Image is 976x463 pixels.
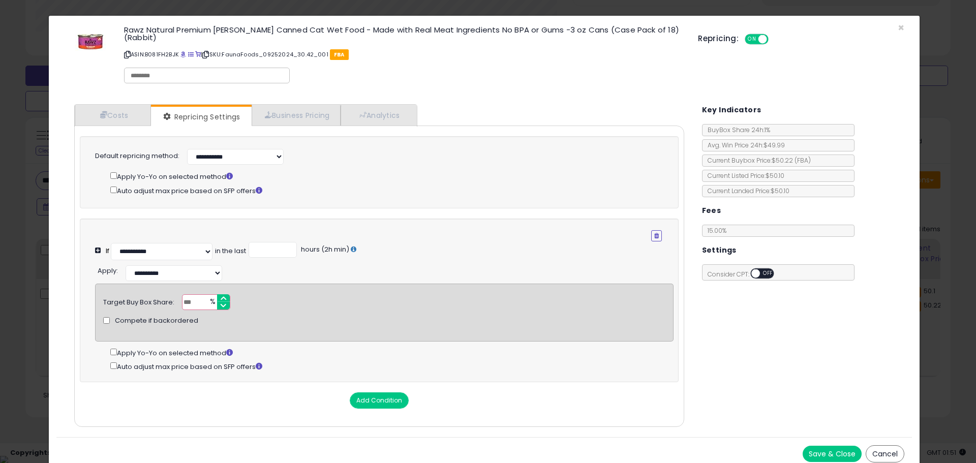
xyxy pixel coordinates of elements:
img: 414JbfVnopL._SL60_.jpg [75,26,106,56]
span: FBA [330,49,349,60]
button: Cancel [866,445,904,462]
span: Current Listed Price: $50.10 [703,171,784,180]
h5: Fees [702,204,721,217]
span: Compete if backordered [115,316,198,326]
a: Repricing Settings [151,107,251,127]
span: % [204,295,220,310]
a: Business Pricing [252,105,341,126]
div: in the last [215,246,246,256]
span: Apply [98,266,116,275]
span: ON [746,35,758,44]
span: BuyBox Share 24h: 1% [703,126,770,134]
span: ( FBA ) [795,156,811,165]
span: Current Landed Price: $50.10 [703,187,789,195]
p: ASIN: B081FH2BJK | SKU: FaunaFoods_09252024_30.42_001 [124,46,683,63]
span: 15.00 % [708,226,726,235]
h5: Settings [702,244,737,257]
span: hours (2h min) [299,244,349,254]
span: Current Buybox Price: [703,156,811,165]
div: Auto adjust max price based on SFP offers [110,184,662,196]
a: Costs [75,105,151,126]
div: Target Buy Box Share: [103,294,174,307]
div: Apply Yo-Yo on selected method [110,347,673,358]
span: Avg. Win Price 24h: $49.99 [703,141,785,149]
div: : [98,263,118,276]
a: Analytics [341,105,416,126]
div: Auto adjust max price based on SFP offers [110,360,673,372]
a: All offer listings [188,50,194,58]
h3: Rawz Natural Premium [PERSON_NAME] Canned Cat Wet Food - Made with Real Meat Ingredients No BPA o... [124,26,683,41]
a: Your listing only [195,50,201,58]
span: $50.22 [772,156,811,165]
span: OFF [760,269,776,278]
span: OFF [767,35,783,44]
div: Apply Yo-Yo on selected method [110,170,662,182]
button: Add Condition [350,392,409,409]
span: Consider CPT: [703,270,787,279]
a: BuyBox page [180,50,186,58]
label: Default repricing method: [95,151,179,161]
h5: Key Indicators [702,104,761,116]
h5: Repricing: [698,35,739,43]
button: Save & Close [803,446,862,462]
i: Remove Condition [654,233,659,239]
span: × [898,20,904,35]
